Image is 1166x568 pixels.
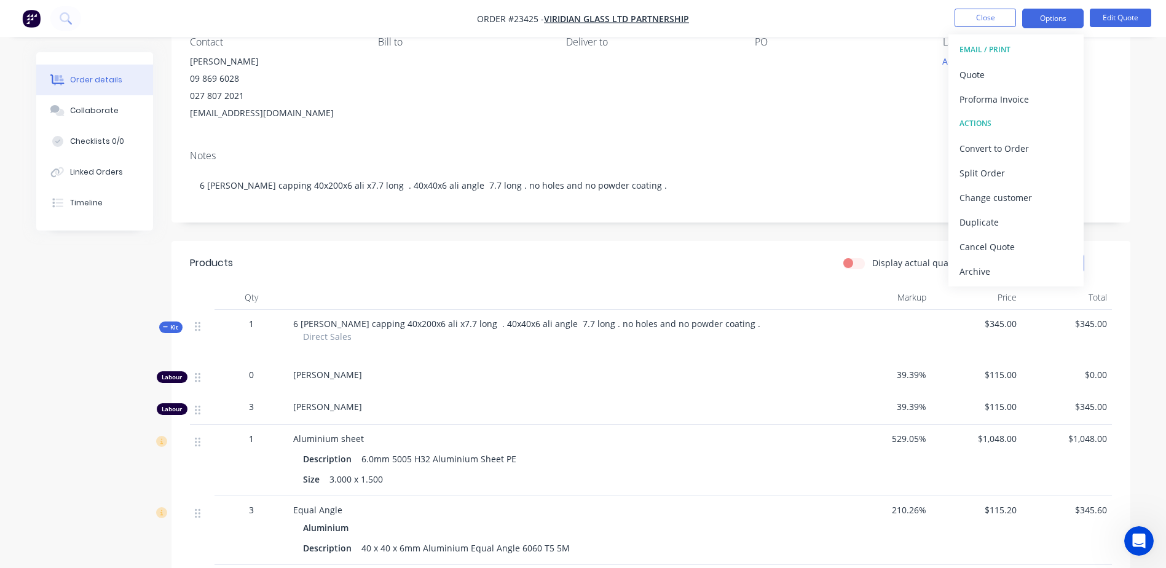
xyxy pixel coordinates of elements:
[36,65,153,95] button: Order details
[378,36,546,48] div: Bill to
[303,539,356,557] div: Description
[1026,317,1107,330] span: $345.00
[955,9,1016,27] button: Close
[948,37,1084,62] button: EMAIL / PRINT
[959,140,1073,157] div: Convert to Order
[293,401,362,412] span: [PERSON_NAME]
[959,238,1073,256] div: Cancel Quote
[959,116,1073,132] div: ACTIONS
[159,321,183,333] div: Kit
[959,262,1073,280] div: Archive
[70,197,103,208] div: Timeline
[544,13,689,25] a: Viridian Glass Ltd Partnership
[303,330,352,343] span: Direct Sales
[566,36,735,48] div: Deliver to
[70,167,123,178] div: Linked Orders
[303,470,325,488] div: Size
[948,259,1084,283] button: Archive
[293,369,362,381] span: [PERSON_NAME]
[1022,285,1112,310] div: Total
[190,256,233,270] div: Products
[1026,432,1107,445] span: $1,048.00
[70,74,122,85] div: Order details
[959,164,1073,182] div: Split Order
[846,503,927,516] span: 210.26%
[1026,368,1107,381] span: $0.00
[936,368,1017,381] span: $115.00
[36,126,153,157] button: Checklists 0/0
[36,187,153,218] button: Timeline
[959,213,1073,231] div: Duplicate
[931,285,1022,310] div: Price
[846,400,927,413] span: 39.39%
[872,256,974,269] label: Display actual quantities
[190,150,1112,162] div: Notes
[1022,9,1084,28] button: Options
[948,234,1084,259] button: Cancel Quote
[190,105,358,122] div: [EMAIL_ADDRESS][DOMAIN_NAME]
[249,368,254,381] span: 0
[755,36,923,48] div: PO
[959,189,1073,207] div: Change customer
[846,432,927,445] span: 529.05%
[249,400,254,413] span: 3
[190,87,358,105] div: 027 807 2021
[36,157,153,187] button: Linked Orders
[959,42,1073,58] div: EMAIL / PRINT
[36,95,153,126] button: Collaborate
[190,53,358,70] div: [PERSON_NAME]
[936,317,1017,330] span: $345.00
[948,210,1084,234] button: Duplicate
[190,70,358,87] div: 09 869 6028
[1124,526,1154,556] iframe: Intercom live chat
[948,62,1084,87] button: Quote
[325,470,388,488] div: 3.000 x 1.500
[936,503,1017,516] span: $115.20
[1026,503,1107,516] span: $345.60
[948,111,1084,136] button: ACTIONS
[936,400,1017,413] span: $115.00
[948,87,1084,111] button: Proforma Invoice
[356,539,575,557] div: 40 x 40 x 6mm Aluminium Equal Angle 6060 T5 5M
[948,185,1084,210] button: Change customer
[190,36,358,48] div: Contact
[303,450,356,468] div: Description
[293,318,760,329] span: 6 [PERSON_NAME] capping 40x200x6 ali x7.7 long . 40x40x6 ali angle 7.7 long . no holes and no pow...
[190,53,358,122] div: [PERSON_NAME]09 869 6028027 807 2021[EMAIL_ADDRESS][DOMAIN_NAME]
[943,36,1111,48] div: Labels
[293,504,342,516] span: Equal Angle
[936,53,993,69] button: Add labels
[959,66,1073,84] div: Quote
[215,285,288,310] div: Qty
[157,371,187,383] div: Labour
[163,323,179,332] span: Kit
[356,450,521,468] div: 6.0mm 5005 H32 Aluminium Sheet PE
[293,433,364,444] span: Aluminium sheet
[948,136,1084,160] button: Convert to Order
[948,160,1084,185] button: Split Order
[846,368,927,381] span: 39.39%
[249,432,254,445] span: 1
[22,9,41,28] img: Factory
[249,503,254,516] span: 3
[1026,400,1107,413] span: $345.00
[249,317,254,330] span: 1
[936,432,1017,445] span: $1,048.00
[70,136,124,147] div: Checklists 0/0
[190,167,1112,204] div: 6 [PERSON_NAME] capping 40x200x6 ali x7.7 long . 40x40x6 ali angle 7.7 long . no holes and no pow...
[477,13,544,25] span: Order #23425 -
[157,403,187,415] div: Labour
[959,90,1073,108] div: Proforma Invoice
[303,519,353,537] div: Aluminium
[1090,9,1151,27] button: Edit Quote
[841,285,932,310] div: Markup
[70,105,119,116] div: Collaborate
